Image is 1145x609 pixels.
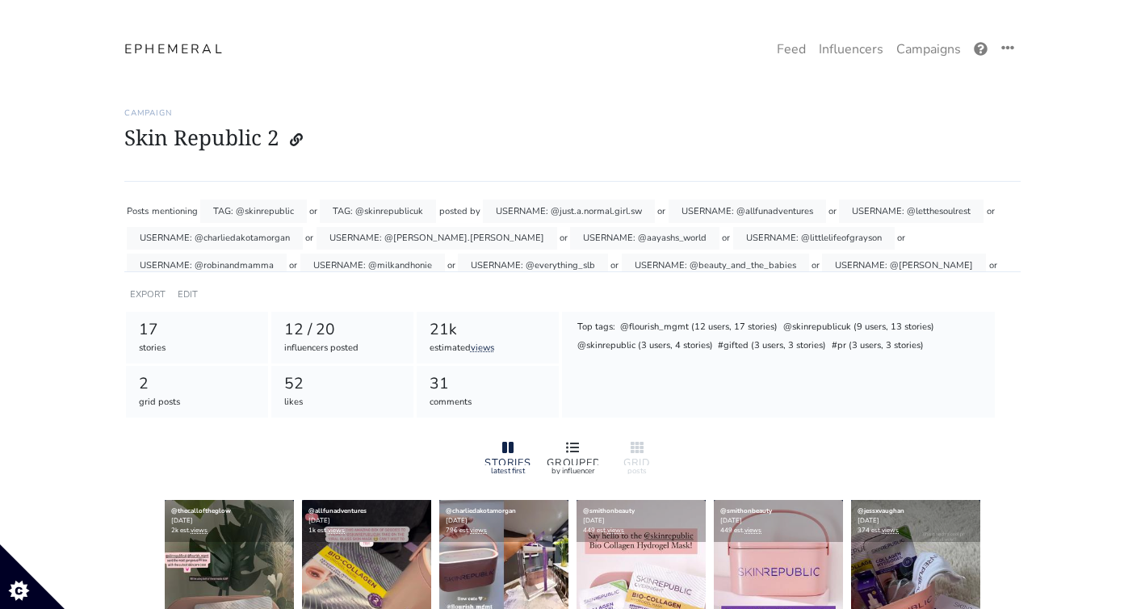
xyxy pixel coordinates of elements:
[830,338,925,355] div: #pr (3 users, 3 stories)
[200,199,307,223] div: TAG: @skinrepublic
[447,254,455,277] div: or
[471,342,494,354] a: views
[289,254,297,277] div: or
[890,33,967,65] a: Campaigns
[882,526,899,535] a: views
[570,227,719,250] div: USERNAME: @aayashs_world
[130,288,166,300] a: EXPORT
[165,500,294,542] div: [DATE] 2k est.
[583,506,635,515] a: @smithonbeauty
[458,254,608,277] div: USERNAME: @everything_slb
[284,342,401,355] div: influencers posted
[611,458,663,465] div: GRID
[714,500,843,542] div: [DATE] 449 est.
[127,254,287,277] div: USERNAME: @robinandmamma
[309,199,317,223] div: or
[744,526,761,535] a: views
[483,199,655,223] div: USERNAME: @just.a.normal.girl.sw
[607,526,624,535] a: views
[430,396,547,409] div: comments
[127,199,149,223] div: Posts
[139,318,256,342] div: 17
[669,199,826,223] div: USERNAME: @allfunadventures
[987,199,995,223] div: or
[851,500,980,542] div: [DATE] 374 est.
[576,338,714,355] div: @skinrepublic (3 users, 4 stories)
[124,40,224,59] a: EPHEMERAL
[439,199,468,223] div: posted
[171,506,231,515] a: @thecalloftheglow
[717,338,828,355] div: #gifted (3 users, 3 stories)
[139,372,256,396] div: 2
[782,320,935,336] div: @skinrepublicuk (9 users, 13 stories)
[430,372,547,396] div: 31
[430,318,547,342] div: 21k
[722,227,730,250] div: or
[482,465,534,474] div: latest first
[124,124,1021,155] h1: Skin Republic 2
[317,227,557,250] div: USERNAME: @[PERSON_NAME].[PERSON_NAME]
[178,288,198,300] a: EDIT
[858,506,904,515] a: @jessxvaughan
[610,254,619,277] div: or
[308,506,367,515] a: @allfunadventures
[302,500,431,542] div: [DATE] 1k est.
[611,465,663,474] div: posts
[470,199,480,223] div: by
[770,33,812,65] a: Feed
[328,526,345,535] a: views
[812,33,890,65] a: Influencers
[828,199,837,223] div: or
[822,254,986,277] div: USERNAME: @[PERSON_NAME]
[482,458,534,466] div: STORIES
[547,458,598,465] div: GROUPED
[127,227,303,250] div: USERNAME: @charliedakotamorgan
[284,396,401,409] div: likes
[560,227,568,250] div: or
[470,526,487,535] a: views
[619,320,779,336] div: @flourish_mgmt (12 users, 17 stories)
[320,199,436,223] div: TAG: @skinrepublicuk
[300,254,445,277] div: USERNAME: @milkandhonie
[430,342,547,355] div: estimated
[284,372,401,396] div: 52
[839,199,984,223] div: USERNAME: @letthesoulrest
[897,227,905,250] div: or
[622,254,809,277] div: USERNAME: @beauty_and_the_babies
[576,320,616,336] div: Top tags:
[989,254,997,277] div: or
[812,254,820,277] div: or
[657,199,665,223] div: or
[733,227,895,250] div: USERNAME: @littlelifeofgrayson
[446,506,516,515] a: @charliedakotamorgan
[124,108,1021,118] h6: Campaign
[720,506,772,515] a: @smithonbeauty
[547,465,598,474] div: by influencer
[284,318,401,342] div: 12 / 20
[191,526,208,535] a: views
[152,199,198,223] div: mentioning
[439,500,568,542] div: [DATE] 796 est.
[305,227,313,250] div: or
[139,396,256,409] div: grid posts
[139,342,256,355] div: stories
[577,500,706,542] div: [DATE] 449 est.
